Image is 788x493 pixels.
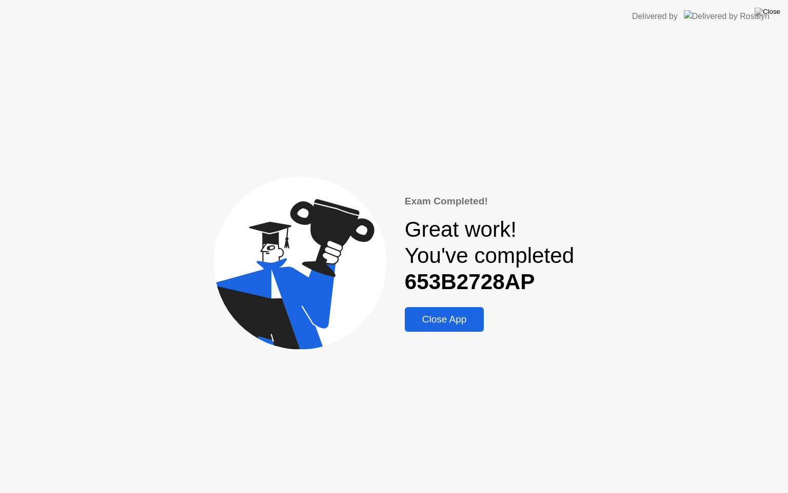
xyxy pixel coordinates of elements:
[405,217,575,295] div: Great work! You've completed
[405,194,575,209] div: Exam Completed!
[684,10,770,22] img: Delivered by Rosalyn
[755,8,780,16] img: Close
[408,314,481,325] div: Close App
[632,10,678,23] div: Delivered by
[405,307,484,332] button: Close App
[405,270,535,294] b: 653B2728AP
